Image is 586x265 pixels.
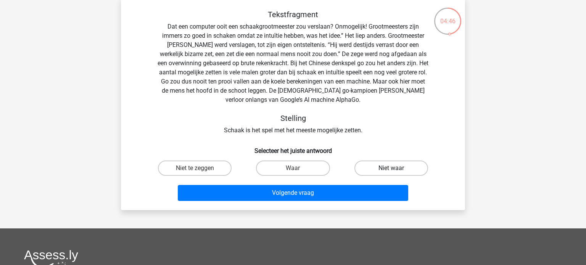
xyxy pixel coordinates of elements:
label: Niet te zeggen [158,161,232,176]
button: Volgende vraag [178,185,409,201]
h5: Stelling [158,114,428,123]
label: Niet waar [354,161,428,176]
h6: Selecteer het juiste antwoord [133,141,453,154]
div: Dat een computer ooit een schaakgrootmeester zou verslaan? Onmogelijk! Grootmeesters zijn immers ... [133,10,453,135]
label: Waar [256,161,330,176]
div: 04:46 [433,7,462,26]
h5: Tekstfragment [158,10,428,19]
